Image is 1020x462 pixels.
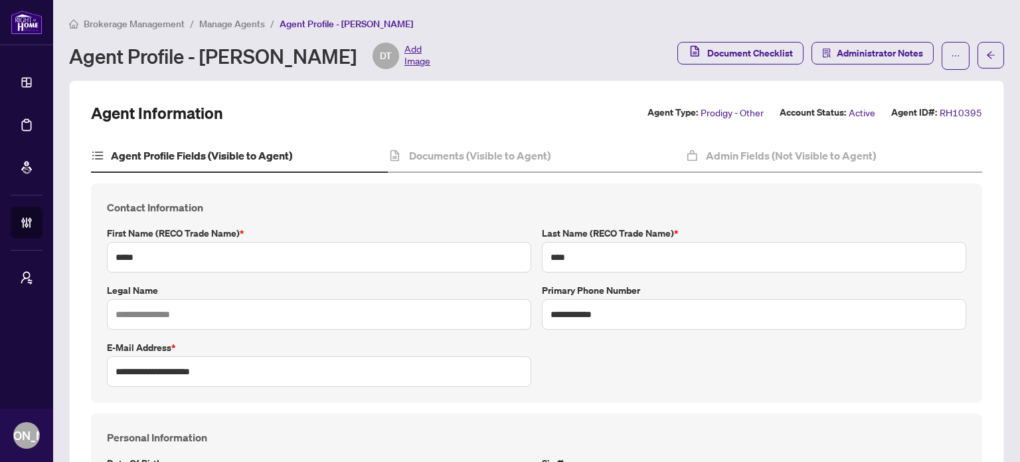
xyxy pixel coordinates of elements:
h4: Admin Fields (Not Visible to Agent) [706,148,876,164]
span: ellipsis [951,51,960,60]
span: solution [822,49,831,58]
button: Open asap [967,415,1007,455]
span: user-switch [20,271,33,285]
span: Document Checklist [707,43,793,64]
span: Manage Agents [199,18,265,30]
img: logo [11,10,42,35]
label: E-mail Address [107,340,531,355]
h4: Personal Information [107,429,966,445]
label: Primary Phone Number [542,283,966,298]
h4: Contact Information [107,199,966,215]
div: Agent Profile - [PERSON_NAME] [69,43,430,69]
label: Agent Type: [647,105,698,120]
label: Account Status: [780,105,846,120]
h4: Documents (Visible to Agent) [409,148,551,164]
span: Agent Profile - [PERSON_NAME] [280,18,413,30]
label: Last Name (RECO Trade Name) [542,226,966,241]
li: / [270,16,274,31]
span: Brokerage Management [84,18,185,30]
label: First Name (RECO Trade Name) [107,226,531,241]
li: / [190,16,194,31]
h4: Agent Profile Fields (Visible to Agent) [111,148,292,164]
button: Administrator Notes [811,42,934,64]
label: Agent ID#: [891,105,937,120]
span: Add Image [404,43,430,69]
label: Legal Name [107,283,531,298]
span: DT [380,49,392,63]
button: Document Checklist [677,42,804,64]
span: Active [849,105,875,120]
span: Administrator Notes [837,43,923,64]
span: Prodigy - Other [701,105,764,120]
span: arrow-left [986,51,995,60]
span: home [69,19,78,29]
span: RH10395 [940,105,982,120]
h2: Agent Information [91,102,223,124]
